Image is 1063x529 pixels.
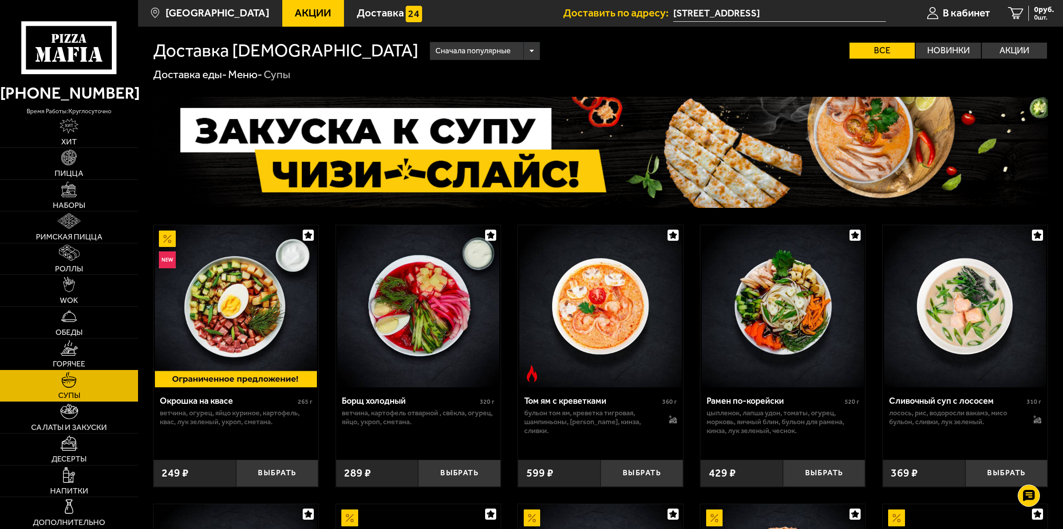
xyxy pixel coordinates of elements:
div: Рамен по-корейски [707,396,842,406]
button: Выбрать [965,460,1048,487]
a: Острое блюдоТом ям с креветками [518,225,683,387]
span: Акции [295,8,331,19]
img: Акционный [159,231,175,247]
label: Все [850,43,915,59]
div: Окрошка на квасе [160,396,296,406]
span: Десерты [51,455,87,463]
div: Борщ холодный [342,396,478,406]
span: 369 ₽ [891,468,918,479]
a: Сливочный суп с лососем [883,225,1047,387]
button: Выбрать [418,460,501,487]
button: Выбрать [236,460,319,487]
p: ветчина, огурец, яйцо куриное, картофель, квас, лук зеленый, укроп, сметана. [160,409,312,426]
span: Наборы [53,202,85,210]
img: Акционный [524,509,540,526]
p: лосось, рис, водоросли вакамэ, мисо бульон, сливки, лук зеленый. [889,409,1023,426]
img: Борщ холодный [337,225,499,387]
img: Акционный [888,509,905,526]
input: Ваш адрес доставки [673,5,886,22]
div: Том ям с креветками [524,396,660,406]
a: Рамен по-корейски [700,225,865,387]
span: 599 ₽ [526,468,553,479]
img: Акционный [341,509,358,526]
img: Новинка [159,251,175,268]
span: 0 шт. [1034,14,1054,21]
p: ветчина, картофель отварной , свёкла, огурец, яйцо, укроп, сметана. [342,409,494,426]
img: Окрошка на квасе [155,225,317,387]
p: бульон том ям, креветка тигровая, шампиньоны, [PERSON_NAME], кинза, сливки. [524,409,658,435]
img: Острое блюдо [524,365,540,382]
a: Борщ холодный [336,225,501,387]
span: Доставка [357,8,404,19]
span: Салаты и закуски [31,424,107,432]
span: проспект Энгельса, 28 [673,5,886,22]
span: Дополнительно [33,519,105,527]
label: Акции [982,43,1047,59]
span: WOK [60,297,78,305]
span: 429 ₽ [709,468,736,479]
label: Новинки [916,43,981,59]
img: Том ям с креветками [519,225,681,387]
img: 15daf4d41897b9f0e9f617042186c801.svg [406,6,422,22]
span: Пицца [55,170,83,178]
span: Роллы [55,265,83,273]
img: Акционный [706,509,723,526]
h1: Доставка [DEMOGRAPHIC_DATA] [153,42,419,60]
span: 520 г [845,398,859,406]
span: 310 г [1027,398,1041,406]
span: Напитки [50,487,88,495]
a: Меню- [228,68,262,81]
span: 249 ₽ [162,468,189,479]
span: 0 руб. [1034,6,1054,13]
button: Выбрать [601,460,683,487]
span: В кабинет [943,8,990,19]
span: Горячее [53,360,85,368]
img: Рамен по-корейски [702,225,864,387]
span: Хит [61,138,77,146]
img: Сливочный суп с лососем [884,225,1046,387]
span: [GEOGRAPHIC_DATA] [166,8,269,19]
span: Римская пицца [36,233,103,241]
span: 320 г [480,398,494,406]
span: 265 г [298,398,312,406]
a: АкционныйНовинкаОкрошка на квасе [154,225,318,387]
a: Доставка еды- [153,68,227,81]
span: Обеды [55,329,83,337]
p: цыпленок, лапша удон, томаты, огурец, морковь, яичный блин, бульон для рамена, кинза, лук зеленый... [707,409,859,435]
div: Сливочный суп с лососем [889,396,1025,406]
button: Выбрать [783,460,865,487]
div: Супы [264,68,290,82]
span: Доставить по адресу: [563,8,673,19]
span: 289 ₽ [344,468,371,479]
span: 360 г [662,398,677,406]
span: Сначала популярные [435,40,510,61]
span: Супы [58,392,80,400]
